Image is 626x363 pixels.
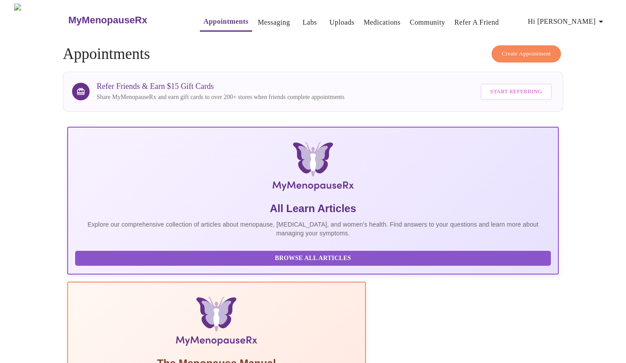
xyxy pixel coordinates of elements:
[75,251,551,266] button: Browse All Articles
[149,142,477,194] img: MyMenopauseRx Logo
[75,254,553,261] a: Browse All Articles
[326,14,358,31] button: Uploads
[258,16,290,29] a: Messaging
[120,297,313,349] img: Menopause Manual
[67,5,182,36] a: MyMenopauseRx
[528,15,606,28] span: Hi [PERSON_NAME]
[303,16,317,29] a: Labs
[63,45,563,63] h4: Appointments
[97,93,344,102] p: Share MyMenopauseRx and earn gift cards to over 200+ stores when friends complete appointments
[296,14,324,31] button: Labs
[478,79,554,104] a: Start Referring
[481,84,552,100] button: Start Referring
[254,14,293,31] button: Messaging
[502,49,551,59] span: Create Appointment
[97,82,344,91] h3: Refer Friends & Earn $15 Gift Cards
[75,220,551,238] p: Explore our comprehensive collection of articles about menopause, [MEDICAL_DATA], and women's hea...
[454,16,499,29] a: Refer a Friend
[69,15,148,26] h3: MyMenopauseRx
[14,4,67,37] img: MyMenopauseRx Logo
[451,14,503,31] button: Refer a Friend
[364,16,401,29] a: Medications
[492,45,561,62] button: Create Appointment
[490,87,542,97] span: Start Referring
[406,14,449,31] button: Community
[329,16,355,29] a: Uploads
[75,202,551,216] h5: All Learn Articles
[525,13,610,30] button: Hi [PERSON_NAME]
[84,253,542,264] span: Browse All Articles
[200,13,252,32] button: Appointments
[203,15,248,28] a: Appointments
[360,14,404,31] button: Medications
[410,16,445,29] a: Community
